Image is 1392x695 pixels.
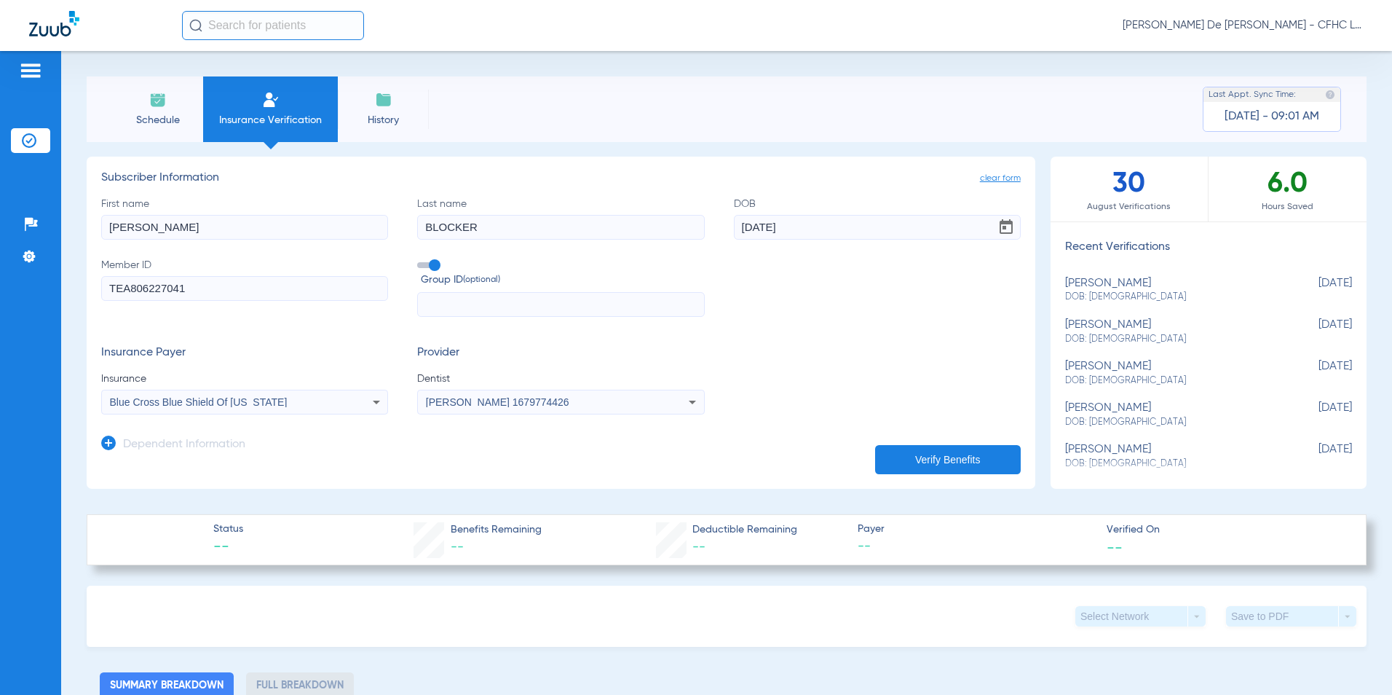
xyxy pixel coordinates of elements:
span: Last Appt. Sync Time: [1209,87,1296,102]
img: last sync help info [1325,90,1335,100]
label: Member ID [101,258,388,318]
h3: Recent Verifications [1051,240,1367,255]
div: [PERSON_NAME] [1065,401,1279,428]
span: DOB: [DEMOGRAPHIC_DATA] [1065,416,1279,429]
span: History [349,113,418,127]
span: [DATE] [1279,318,1352,345]
span: [DATE] [1279,277,1352,304]
span: Status [213,522,243,537]
span: -- [858,538,1094,556]
button: Verify Benefits [875,445,1021,474]
span: DOB: [DEMOGRAPHIC_DATA] [1065,374,1279,388]
span: Benefits Remaining [451,522,542,538]
h3: Provider [417,346,704,361]
div: 6.0 [1209,157,1367,221]
span: [DATE] [1279,401,1352,428]
iframe: Chat Widget [1319,625,1392,695]
span: -- [692,541,705,554]
img: hamburger-icon [19,62,42,79]
span: clear form [980,171,1021,186]
span: Verified On [1107,522,1343,538]
div: 30 [1051,157,1209,221]
label: Last name [417,197,704,240]
div: [PERSON_NAME] [1065,360,1279,387]
img: Manual Insurance Verification [262,91,280,109]
label: DOB [734,197,1021,240]
div: [PERSON_NAME] [1065,443,1279,470]
span: DOB: [DEMOGRAPHIC_DATA] [1065,458,1279,471]
div: [PERSON_NAME] [1065,318,1279,345]
img: Search Icon [189,19,202,32]
span: Hours Saved [1209,200,1367,214]
span: DOB: [DEMOGRAPHIC_DATA] [1065,333,1279,346]
h3: Subscriber Information [101,171,1021,186]
span: -- [213,538,243,558]
label: First name [101,197,388,240]
span: Payer [858,522,1094,537]
input: Last name [417,215,704,240]
span: [DATE] - 09:01 AM [1225,109,1319,124]
img: Schedule [149,91,167,109]
span: -- [451,541,464,554]
span: DOB: [DEMOGRAPHIC_DATA] [1065,291,1279,304]
span: [DATE] [1279,443,1352,470]
span: Insurance [101,372,388,386]
h3: Insurance Payer [101,346,388,361]
input: Search for patients [182,11,364,40]
img: Zuub Logo [29,11,79,36]
span: August Verifications [1051,200,1208,214]
span: [PERSON_NAME] 1679774426 [426,396,569,408]
input: DOBOpen calendar [734,215,1021,240]
button: Open calendar [992,213,1021,242]
input: Member ID [101,276,388,301]
span: -- [1107,539,1123,554]
div: [PERSON_NAME] [1065,277,1279,304]
span: Insurance Verification [214,113,327,127]
span: Schedule [123,113,192,127]
input: First name [101,215,388,240]
span: [PERSON_NAME] De [PERSON_NAME] - CFHC Lake Wales Dental [1123,18,1363,33]
span: Group ID [421,272,704,288]
img: History [375,91,392,109]
h3: Dependent Information [123,438,245,452]
span: Deductible Remaining [692,522,797,538]
span: Dentist [417,372,704,386]
small: (optional) [463,272,500,288]
span: [DATE] [1279,360,1352,387]
span: Blue Cross Blue Shield Of [US_STATE] [110,396,288,408]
